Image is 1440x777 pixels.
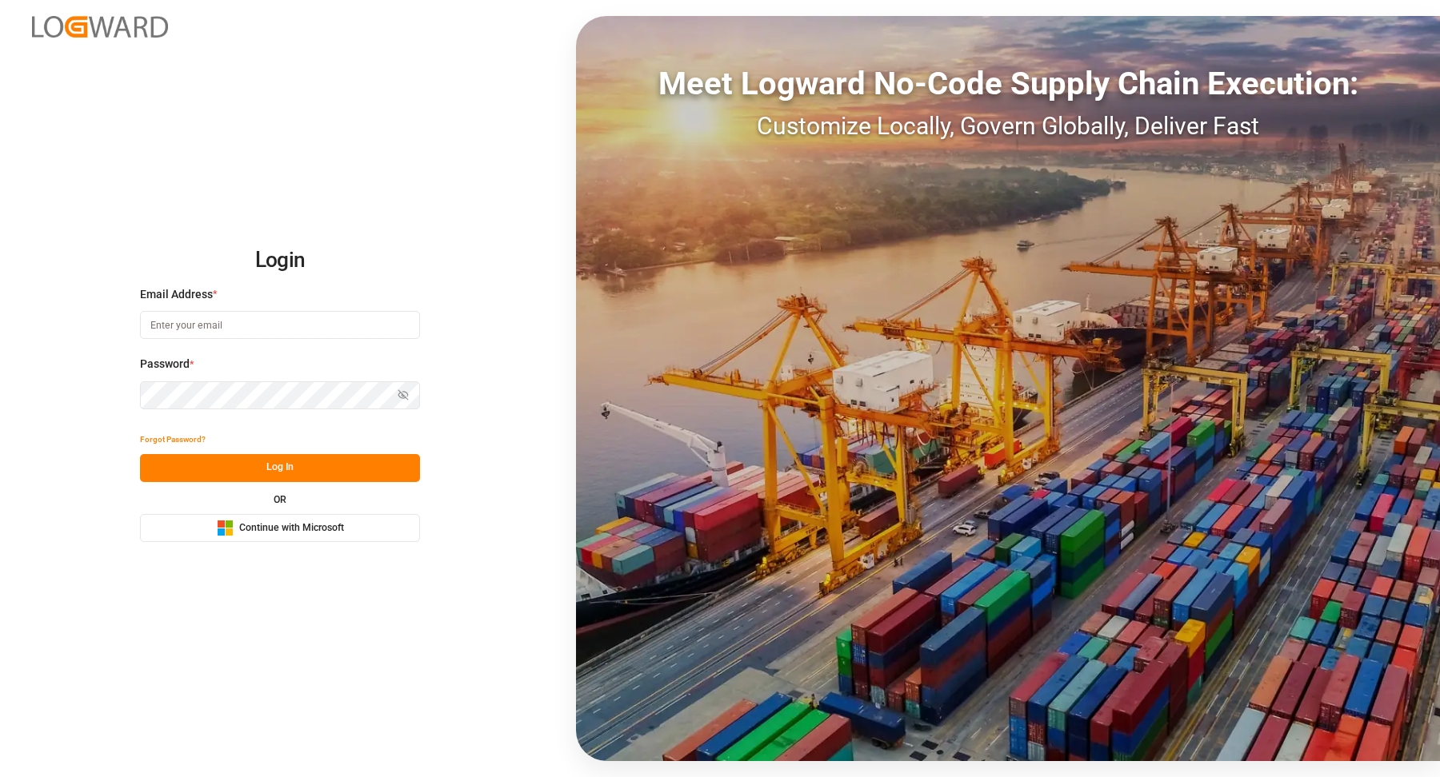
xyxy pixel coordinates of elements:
[140,514,420,542] button: Continue with Microsoft
[140,356,190,373] span: Password
[32,16,168,38] img: Logward_new_orange.png
[274,495,286,504] small: OR
[576,60,1440,108] div: Meet Logward No-Code Supply Chain Execution:
[140,286,213,303] span: Email Address
[140,311,420,339] input: Enter your email
[239,521,344,536] span: Continue with Microsoft
[140,454,420,482] button: Log In
[576,108,1440,144] div: Customize Locally, Govern Globally, Deliver Fast
[140,235,420,286] h2: Login
[140,426,206,454] button: Forgot Password?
